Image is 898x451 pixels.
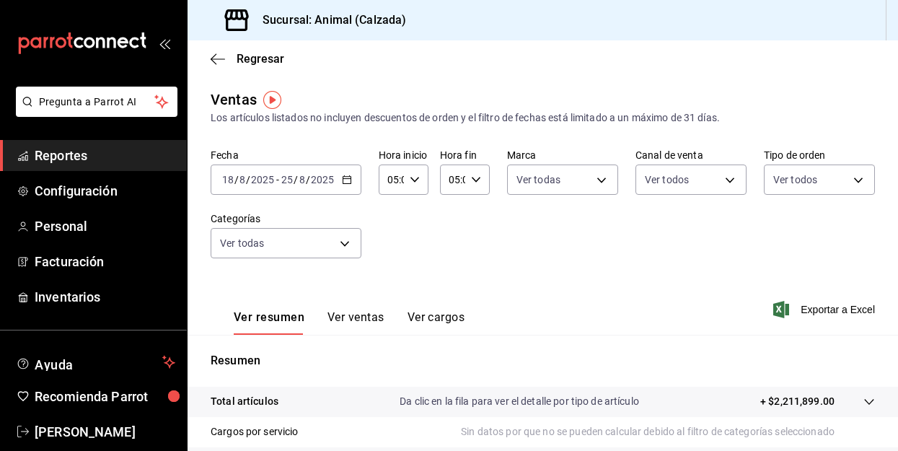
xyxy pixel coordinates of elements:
[211,150,361,160] label: Fecha
[159,38,170,49] button: open_drawer_menu
[299,174,306,185] input: --
[234,310,304,335] button: Ver resumen
[263,91,281,109] img: Tooltip marker
[760,394,835,409] p: + $2,211,899.00
[250,174,275,185] input: ----
[221,174,234,185] input: --
[327,310,384,335] button: Ver ventas
[35,387,175,406] span: Recomienda Parrot
[400,394,639,409] p: Da clic en la fila para ver el detalle por tipo de artículo
[211,352,875,369] p: Resumen
[294,174,298,185] span: /
[461,424,875,439] p: Sin datos por que no se pueden calcular debido al filtro de categorías seleccionado
[16,87,177,117] button: Pregunta a Parrot AI
[281,174,294,185] input: --
[251,12,406,29] h3: Sucursal: Animal (Calzada)
[10,105,177,120] a: Pregunta a Parrot AI
[440,150,490,160] label: Hora fin
[408,310,465,335] button: Ver cargos
[379,150,428,160] label: Hora inicio
[306,174,310,185] span: /
[35,146,175,165] span: Reportes
[645,172,689,187] span: Ver todos
[764,150,875,160] label: Tipo de orden
[516,172,560,187] span: Ver todas
[310,174,335,185] input: ----
[35,216,175,236] span: Personal
[35,181,175,201] span: Configuración
[35,287,175,307] span: Inventarios
[234,174,239,185] span: /
[246,174,250,185] span: /
[39,95,155,110] span: Pregunta a Parrot AI
[773,172,817,187] span: Ver todos
[211,214,361,224] label: Categorías
[635,150,747,160] label: Canal de venta
[211,110,875,126] div: Los artículos listados no incluyen descuentos de orden y el filtro de fechas está limitado a un m...
[239,174,246,185] input: --
[237,52,284,66] span: Regresar
[35,252,175,271] span: Facturación
[211,52,284,66] button: Regresar
[276,174,279,185] span: -
[35,422,175,442] span: [PERSON_NAME]
[220,236,264,250] span: Ver todas
[507,150,618,160] label: Marca
[211,394,278,409] p: Total artículos
[35,354,157,371] span: Ayuda
[776,301,875,318] button: Exportar a Excel
[211,424,299,439] p: Cargos por servicio
[211,89,257,110] div: Ventas
[234,310,465,335] div: navigation tabs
